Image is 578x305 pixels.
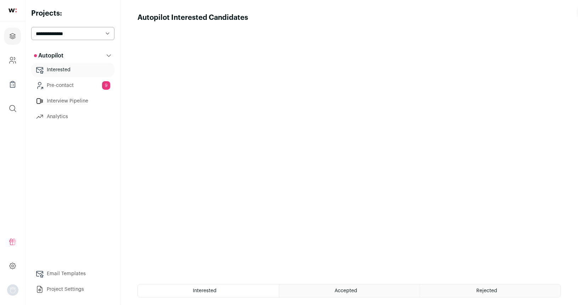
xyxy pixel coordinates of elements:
[7,284,18,296] img: nopic.png
[7,284,18,296] button: Open dropdown
[420,284,561,297] a: Rejected
[138,13,248,23] h1: Autopilot Interested Candidates
[31,282,114,296] a: Project Settings
[279,284,420,297] a: Accepted
[4,76,21,93] a: Company Lists
[31,78,114,93] a: Pre-contact9
[138,23,561,276] iframe: Autopilot Interested
[31,110,114,124] a: Analytics
[31,267,114,281] a: Email Templates
[193,288,217,293] span: Interested
[335,288,357,293] span: Accepted
[4,28,21,45] a: Projects
[9,9,17,12] img: wellfound-shorthand-0d5821cbd27db2630d0214b213865d53afaa358527fdda9d0ea32b1df1b89c2c.svg
[476,288,497,293] span: Rejected
[31,9,114,18] h2: Projects:
[102,81,110,90] span: 9
[34,51,63,60] p: Autopilot
[31,94,114,108] a: Interview Pipeline
[31,63,114,77] a: Interested
[4,52,21,69] a: Company and ATS Settings
[31,49,114,63] button: Autopilot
